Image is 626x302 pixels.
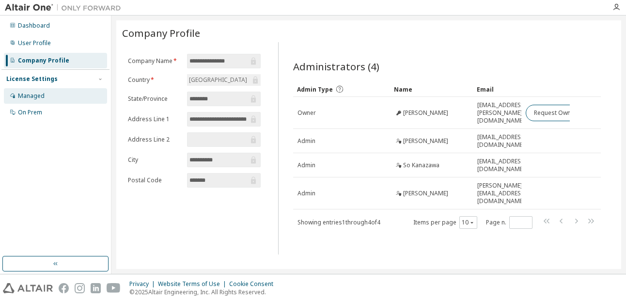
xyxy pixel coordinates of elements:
[293,60,379,73] span: Administrators (4)
[128,95,181,103] label: State/Province
[297,218,380,226] span: Showing entries 1 through 4 of 4
[462,219,475,226] button: 10
[403,161,439,169] span: So Kanazawa
[18,22,50,30] div: Dashboard
[107,283,121,293] img: youtube.svg
[18,39,51,47] div: User Profile
[297,161,315,169] span: Admin
[158,280,229,288] div: Website Terms of Use
[403,109,448,117] span: [PERSON_NAME]
[188,75,249,85] div: [GEOGRAPHIC_DATA]
[297,85,333,94] span: Admin Type
[187,74,261,86] div: [GEOGRAPHIC_DATA]
[18,109,42,116] div: On Prem
[18,92,45,100] div: Managed
[122,26,200,40] span: Company Profile
[18,57,69,64] div: Company Profile
[403,190,448,197] span: [PERSON_NAME]
[129,288,279,296] p: © 2025 Altair Engineering, Inc. All Rights Reserved.
[3,283,53,293] img: altair_logo.svg
[477,158,526,173] span: [EMAIL_ADDRESS][DOMAIN_NAME]
[486,216,532,229] span: Page n.
[477,101,526,125] span: [EMAIL_ADDRESS][PERSON_NAME][DOMAIN_NAME]
[5,3,126,13] img: Altair One
[477,81,517,97] div: Email
[297,109,316,117] span: Owner
[394,81,469,97] div: Name
[477,133,526,149] span: [EMAIL_ADDRESS][DOMAIN_NAME]
[297,190,315,197] span: Admin
[6,75,58,83] div: License Settings
[297,137,315,145] span: Admin
[128,57,181,65] label: Company Name
[128,115,181,123] label: Address Line 1
[129,280,158,288] div: Privacy
[91,283,101,293] img: linkedin.svg
[59,283,69,293] img: facebook.svg
[128,136,181,143] label: Address Line 2
[75,283,85,293] img: instagram.svg
[413,216,477,229] span: Items per page
[526,105,608,121] button: Request Owner Change
[403,137,448,145] span: [PERSON_NAME]
[128,156,181,164] label: City
[477,182,526,205] span: [PERSON_NAME][EMAIL_ADDRESS][DOMAIN_NAME]
[229,280,279,288] div: Cookie Consent
[128,76,181,84] label: Country
[128,176,181,184] label: Postal Code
